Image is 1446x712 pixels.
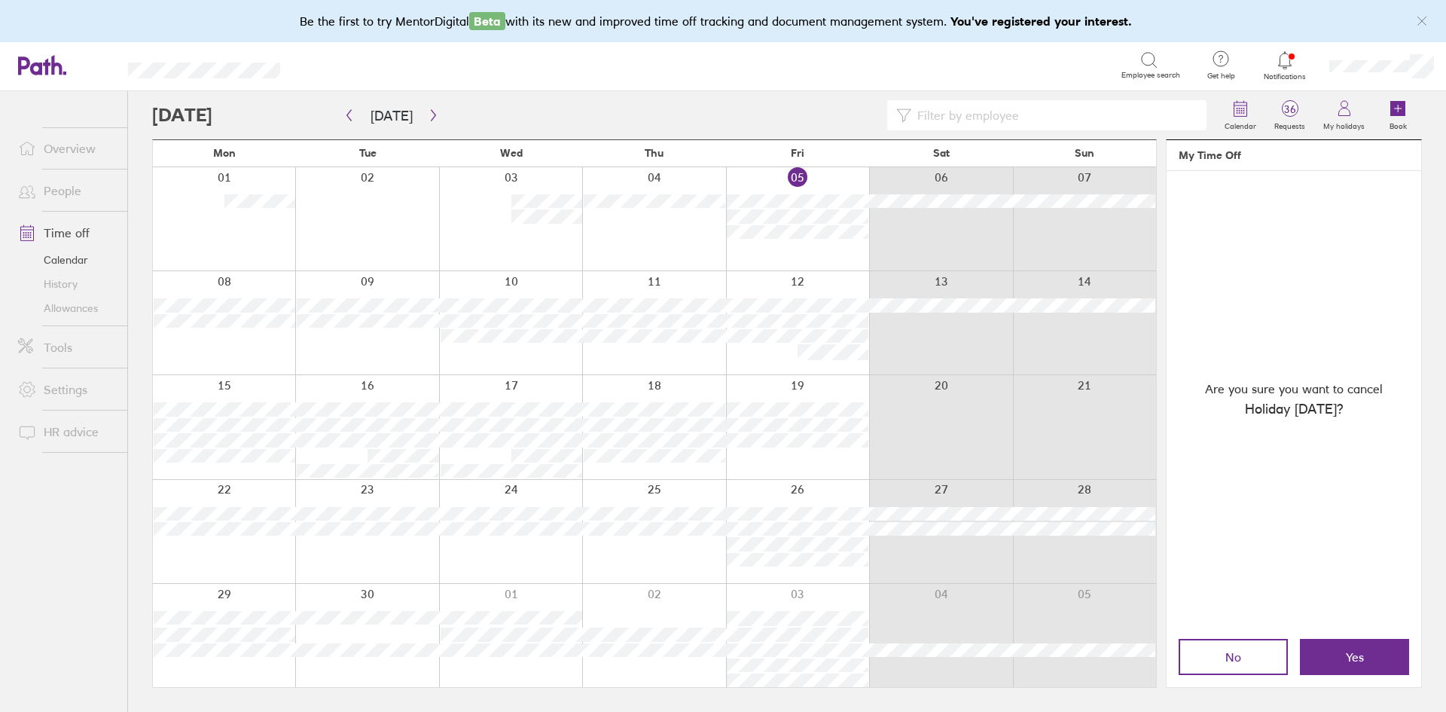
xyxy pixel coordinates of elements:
[6,374,127,405] a: Settings
[950,14,1132,29] b: You've registered your interest.
[1265,103,1314,115] span: 36
[6,296,127,320] a: Allowances
[1167,171,1421,627] div: Are you sure you want to cancel
[213,147,236,159] span: Mon
[300,12,1147,30] div: Be the first to try MentorDigital with its new and improved time off tracking and document manage...
[645,147,664,159] span: Thu
[1265,118,1314,131] label: Requests
[1216,91,1265,139] a: Calendar
[791,147,804,159] span: Fri
[6,248,127,272] a: Calendar
[1216,118,1265,131] label: Calendar
[6,176,127,206] a: People
[911,101,1197,130] input: Filter by employee
[321,58,359,72] div: Search
[1374,91,1422,139] a: Book
[358,103,425,128] button: [DATE]
[1261,50,1310,81] a: Notifications
[1265,91,1314,139] a: 36Requests
[359,147,377,159] span: Tue
[1197,72,1246,81] span: Get help
[1300,639,1409,675] button: Yes
[1179,639,1288,675] button: No
[500,147,523,159] span: Wed
[469,12,505,30] span: Beta
[1075,147,1094,159] span: Sun
[933,147,950,159] span: Sat
[6,272,127,296] a: History
[6,133,127,163] a: Overview
[1245,399,1344,420] span: Holiday [DATE] ?
[1167,140,1421,171] header: My Time Off
[1314,91,1374,139] a: My holidays
[1380,118,1416,131] label: Book
[6,417,127,447] a: HR advice
[6,218,127,248] a: Time off
[1346,650,1364,664] span: Yes
[1314,118,1374,131] label: My holidays
[1121,71,1180,80] span: Employee search
[1261,72,1310,81] span: Notifications
[6,332,127,362] a: Tools
[1225,650,1241,664] span: No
